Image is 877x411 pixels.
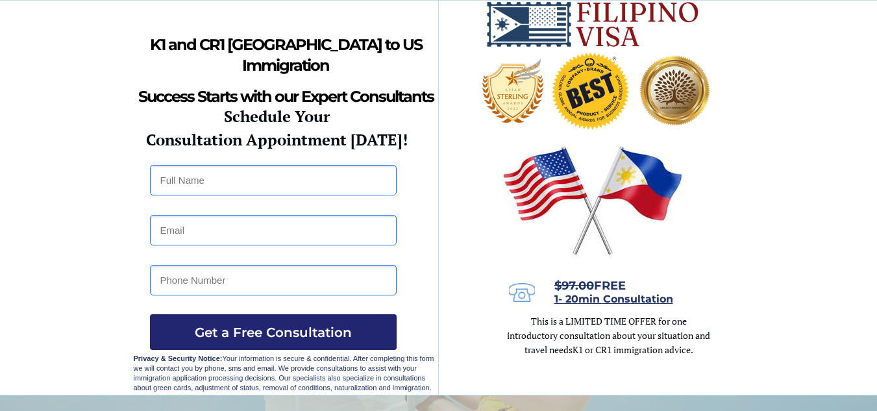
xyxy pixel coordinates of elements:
input: Phone Number [150,265,397,295]
span: FREE [554,279,626,293]
span: 1- 20min Consultation [554,293,673,305]
span: This is a LIMITED TIME OFFER for one introductory consultation about your situation and travel needs [507,315,710,356]
input: Email [150,215,397,245]
strong: Privacy & Security Notice: [134,355,223,362]
span: Your information is secure & confidential. After completing this form we will contact you by phon... [134,355,434,392]
strong: K1 and CR1 [GEOGRAPHIC_DATA] to US Immigration [150,35,422,75]
a: 1- 20min Consultation [554,294,673,305]
button: Get a Free Consultation [150,314,397,350]
input: Full Name [150,165,397,195]
strong: Consultation Appointment [DATE]! [146,129,408,150]
strong: Schedule Your [224,106,330,127]
span: Get a Free Consultation [150,325,397,340]
strong: Success Starts with our Expert Consultants [138,87,434,106]
span: K1 or CR1 immigration advice. [573,343,693,356]
s: $97.00 [554,279,594,293]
